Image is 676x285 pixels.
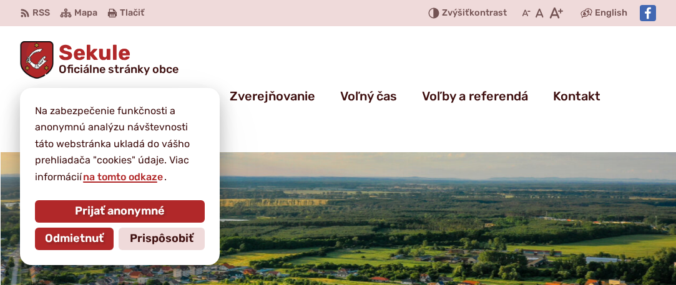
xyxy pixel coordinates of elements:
[640,5,656,21] img: Prejsť na Facebook stránku
[74,6,97,21] span: Mapa
[75,205,165,218] span: Prijať anonymné
[131,79,205,114] a: Samospráva
[35,103,205,185] p: Na zabezpečenie funkčnosti a anonymnú analýzu návštevnosti táto webstránka ukladá do vášho prehli...
[340,79,397,114] a: Voľný čas
[20,41,179,79] a: Logo Sekule, prejsť na domovskú stránku.
[82,171,164,183] a: na tomto odkaze
[592,6,630,21] a: English
[442,7,469,18] span: Zvýšiť
[35,228,114,250] button: Odmietnuť
[422,79,528,114] a: Voľby a referendá
[442,8,507,19] span: kontrast
[230,79,315,114] a: Zverejňovanie
[130,232,193,246] span: Prispôsobiť
[76,79,106,114] a: Obec
[59,64,179,75] span: Oficiálne stránky obce
[45,232,104,246] span: Odmietnuť
[120,8,144,19] span: Tlačiť
[553,79,600,114] a: Kontakt
[54,42,179,75] h1: Sekule
[32,6,50,21] span: RSS
[20,41,54,79] img: Prejsť na domovskú stránku
[595,6,627,21] span: English
[35,200,205,223] button: Prijať anonymné
[119,228,205,250] button: Prispôsobiť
